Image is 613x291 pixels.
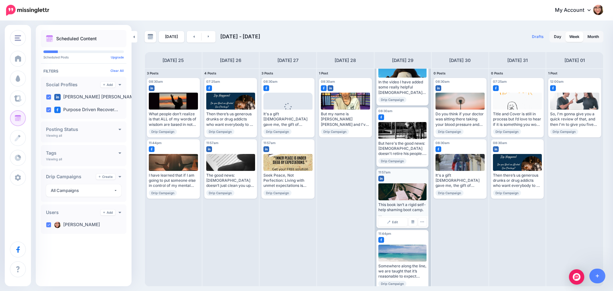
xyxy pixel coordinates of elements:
img: menu.png [15,35,21,41]
a: [DATE] [159,31,184,42]
button: All Campaigns [46,184,121,197]
img: linkedin-square.png [263,146,269,152]
div: This book isn’t a rigid self-help shaming boot camp. Read more 👉 [URL] #PermissionSlip #Transform... [378,202,427,218]
p: Viewing all [46,157,62,161]
img: facebook-square.png [321,85,327,91]
a: Create [96,174,115,180]
span: Drip Campaign [378,158,406,164]
img: facebook-square.png [435,146,441,152]
a: Clear All [110,69,124,73]
h4: [DATE] 01 [564,57,585,64]
h4: [DATE] 28 [335,57,356,64]
div: But here's the good news: [DEMOGRAPHIC_DATA] doesn't retire his people. Read more 👉 [URL] #Purpos... [378,141,427,157]
h4: [DATE] 29 [392,57,413,64]
h4: [DATE] 30 [449,57,471,64]
img: facebook-square.png [378,114,384,120]
h4: [DATE] 27 [277,57,299,64]
img: facebook-square.png [54,107,61,113]
img: calendar-grey-darker.png [411,220,414,224]
div: Loading [279,103,297,119]
div: The good news: [DEMOGRAPHIC_DATA] doesn’t just clean you up he adopted you, named you and calls y... [206,173,255,188]
div: Title and Cover is still in process but I’d love to hear if it is something you would be interest... [493,111,542,127]
span: Drip Campaign [378,281,406,287]
a: Day [550,32,565,42]
div: What people don’t realize is that ALL of my words of wisdom are based in not only scientific evid... [149,111,198,127]
img: 22228101_10210348050564505_3859490864717155267_n_10210348050564505_fb_thumb.jpg [54,222,61,228]
span: Drip Campaign [378,97,406,103]
span: 08:30am [378,109,392,113]
img: facebook-square.png [206,85,212,91]
span: 08:30am [149,80,163,83]
h4: [DATE] 31 [507,57,528,64]
span: Drip Campaign [206,190,234,196]
a: Edit [378,218,408,226]
img: linkedin-square.png [328,85,333,91]
span: [DATE] - [DATE] [220,33,260,40]
span: 08:30am [435,80,450,83]
span: Drip Campaign [149,190,177,196]
span: 1 Post [319,71,328,75]
span: Edit [392,220,398,224]
div: Then there’s us generous drunks or drug addicts who want everybody to be happy along with us or m... [206,111,255,127]
span: Drip Campaign [149,129,177,134]
span: Drip Campaign [435,190,464,196]
img: linkedin-square.png [378,176,384,181]
span: 1 Post [548,71,557,75]
img: linkedin-square.png [149,85,155,91]
a: Add [101,210,115,215]
span: 08:30am [321,80,335,83]
div: All Campaigns [51,187,114,194]
img: facebook-square.png [378,237,384,243]
img: calendar.png [46,35,53,42]
h4: Social Profiles [46,82,101,87]
div: It's a gift [DEMOGRAPHIC_DATA] gave me, the gift of hospitality, the gift of service. Read more 👉... [435,173,485,188]
span: 08:30am [263,80,277,83]
span: Drip Campaign [493,129,521,134]
span: 11:57am [378,170,390,174]
h4: Users [46,210,101,215]
span: 11:57am [206,141,218,145]
div: Then there’s us generous drunks or drug addicts who want everybody to be happy along with us or m... [493,173,542,188]
label: Purpose Driven Recover… [54,107,118,113]
span: 11:57am [263,141,276,145]
span: Drip Campaign [263,190,291,196]
h4: [DATE] 25 [163,57,184,64]
h4: Drip Campaigns [46,174,96,179]
p: Scheduled Posts [43,56,124,59]
h4: Filters [43,69,124,73]
span: 08:30am [493,141,507,145]
img: linkedin-square.png [54,94,61,100]
img: facebook-square.png [493,85,499,91]
img: pencil.png [387,220,390,224]
span: 0 Posts [491,71,503,75]
span: 3 Posts [261,71,273,75]
a: Drafts [528,31,548,42]
p: Scheduled Content [56,36,97,41]
img: linkedin-square.png [206,146,212,152]
span: 11:44pm [378,232,391,235]
img: facebook-square.png [550,85,556,91]
span: 11:44pm [149,141,162,145]
div: Seek Peace, Not Perfection: Living with unmet expectations is easier when you leave your anxietie... [263,173,313,188]
div: I have learned that if I am going to put someone else in control of my mental and emotional well-... [149,173,198,188]
a: Week [565,32,583,42]
span: Drip Campaign [263,129,291,134]
h4: [DATE] 26 [220,57,241,64]
div: But my name is [PERSON_NAME] [PERSON_NAME] and I've just really been struggling with hearing abou... [321,111,370,127]
div: It's a gift [DEMOGRAPHIC_DATA] gave me, the gift of hospitality, the gift of service. Read more 👉... [263,111,313,127]
h4: Posting Status [46,127,118,132]
div: Do you think if your doctor was sitting there taking your blood pressure and your heart rate whil... [435,111,485,127]
span: 4 Posts [204,71,216,75]
label: [PERSON_NAME] [PERSON_NAME] f… [54,94,145,100]
span: 07:25am [493,80,507,83]
span: Drafts [532,35,544,39]
img: linkedin-square.png [493,146,499,152]
span: Drip Campaign [550,129,578,134]
span: Drip Campaign [206,129,234,134]
h4: Tags [46,151,118,155]
span: 08:30am [435,141,450,145]
img: facebook-square.png [263,85,269,91]
a: Add [101,82,115,88]
span: Drip Campaign [435,129,464,134]
img: linkedin-square.png [435,85,441,91]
